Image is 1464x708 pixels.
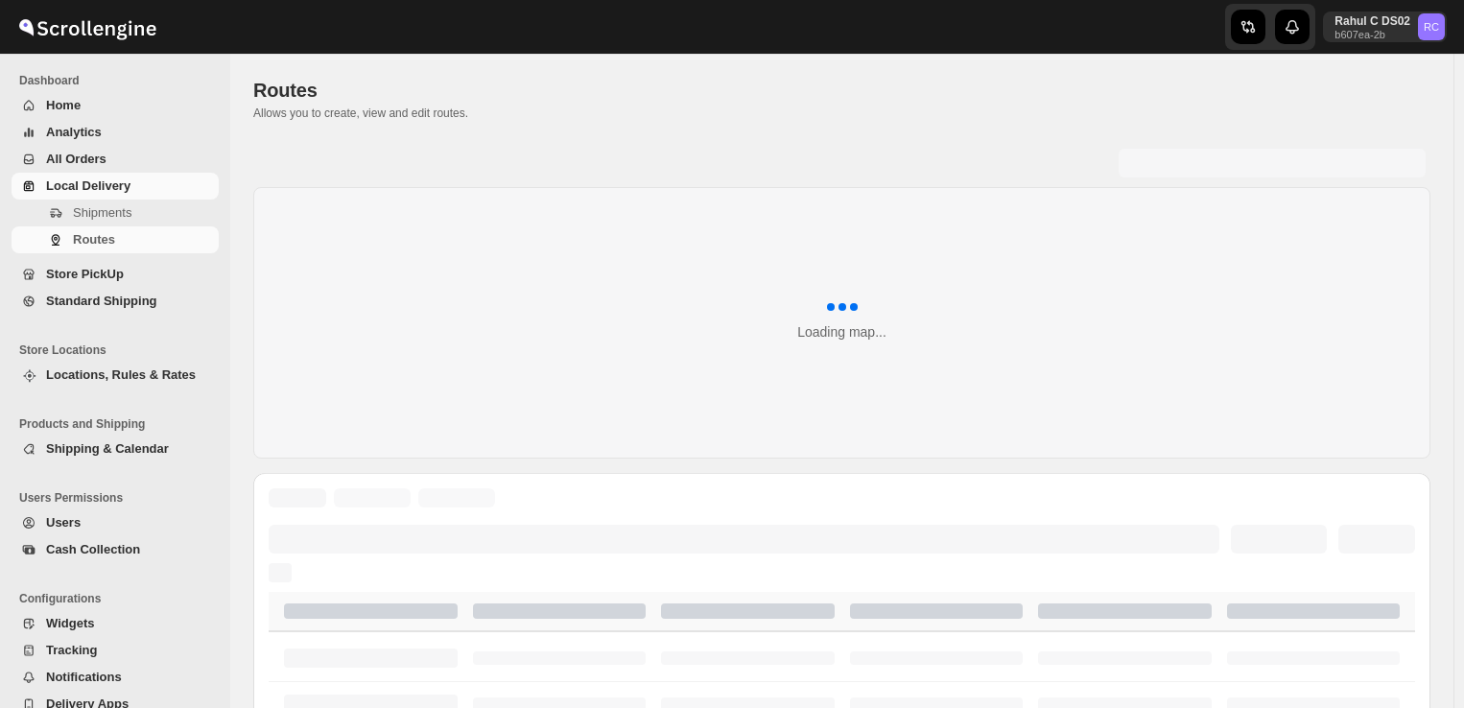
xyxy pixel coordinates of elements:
[12,664,219,691] button: Notifications
[12,119,219,146] button: Analytics
[253,106,1430,121] p: Allows you to create, view and edit routes.
[1334,13,1410,29] p: Rahul C DS02
[46,178,130,193] span: Local Delivery
[12,610,219,637] button: Widgets
[1334,29,1410,40] p: b607ea-2b
[12,362,219,389] button: Locations, Rules & Rates
[1418,13,1445,40] span: Rahul C DS02
[19,342,221,358] span: Store Locations
[19,591,221,606] span: Configurations
[12,436,219,462] button: Shipping & Calendar
[253,80,318,101] span: Routes
[46,367,196,382] span: Locations, Rules & Rates
[12,226,219,253] button: Routes
[12,92,219,119] button: Home
[46,616,94,630] span: Widgets
[46,98,81,112] span: Home
[12,536,219,563] button: Cash Collection
[12,146,219,173] button: All Orders
[19,416,221,432] span: Products and Shipping
[19,73,221,88] span: Dashboard
[46,542,140,556] span: Cash Collection
[12,509,219,536] button: Users
[46,267,124,281] span: Store PickUp
[12,637,219,664] button: Tracking
[73,205,131,220] span: Shipments
[15,3,159,51] img: ScrollEngine
[73,232,115,247] span: Routes
[1424,21,1439,33] text: RC
[46,125,102,139] span: Analytics
[797,322,886,342] div: Loading map...
[12,200,219,226] button: Shipments
[46,515,81,530] span: Users
[46,643,97,657] span: Tracking
[46,670,122,684] span: Notifications
[19,490,221,506] span: Users Permissions
[46,152,106,166] span: All Orders
[46,441,169,456] span: Shipping & Calendar
[46,294,157,308] span: Standard Shipping
[1323,12,1447,42] button: User menu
